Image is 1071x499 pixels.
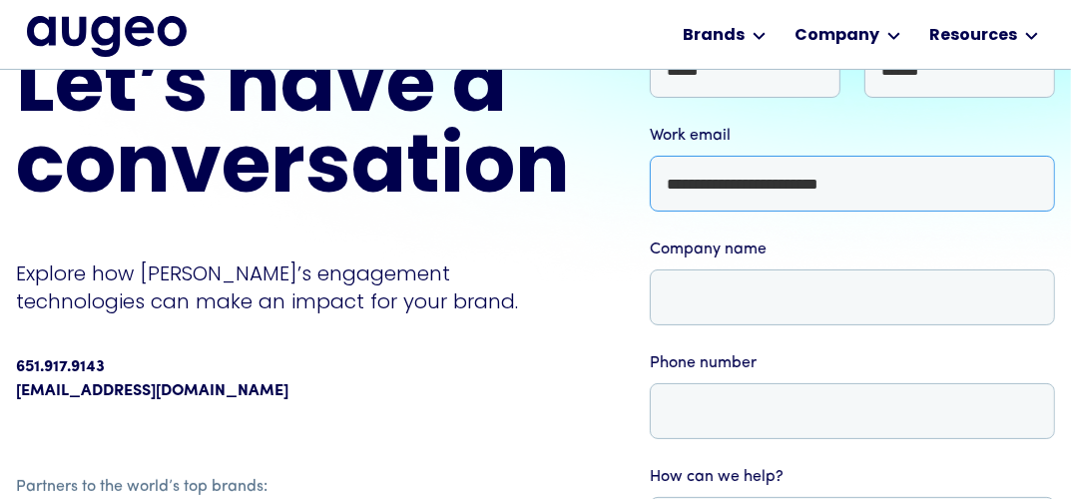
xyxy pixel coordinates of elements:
[650,124,1055,148] label: Work email
[16,50,570,212] h2: Let’s have a conversation
[27,16,187,56] a: home
[683,24,745,48] div: Brands
[16,259,570,315] p: Explore how [PERSON_NAME]’s engagement technologies can make an impact for your brand.
[27,16,187,56] img: Augeo's full logo in midnight blue.
[16,379,288,403] a: [EMAIL_ADDRESS][DOMAIN_NAME]
[16,475,561,499] div: Partners to the world’s top brands:
[795,24,879,48] div: Company
[16,355,105,379] div: 651.917.9143
[650,238,1055,261] label: Company name
[929,24,1017,48] div: Resources
[650,351,1055,375] label: Phone number
[650,465,1055,489] label: How can we help?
